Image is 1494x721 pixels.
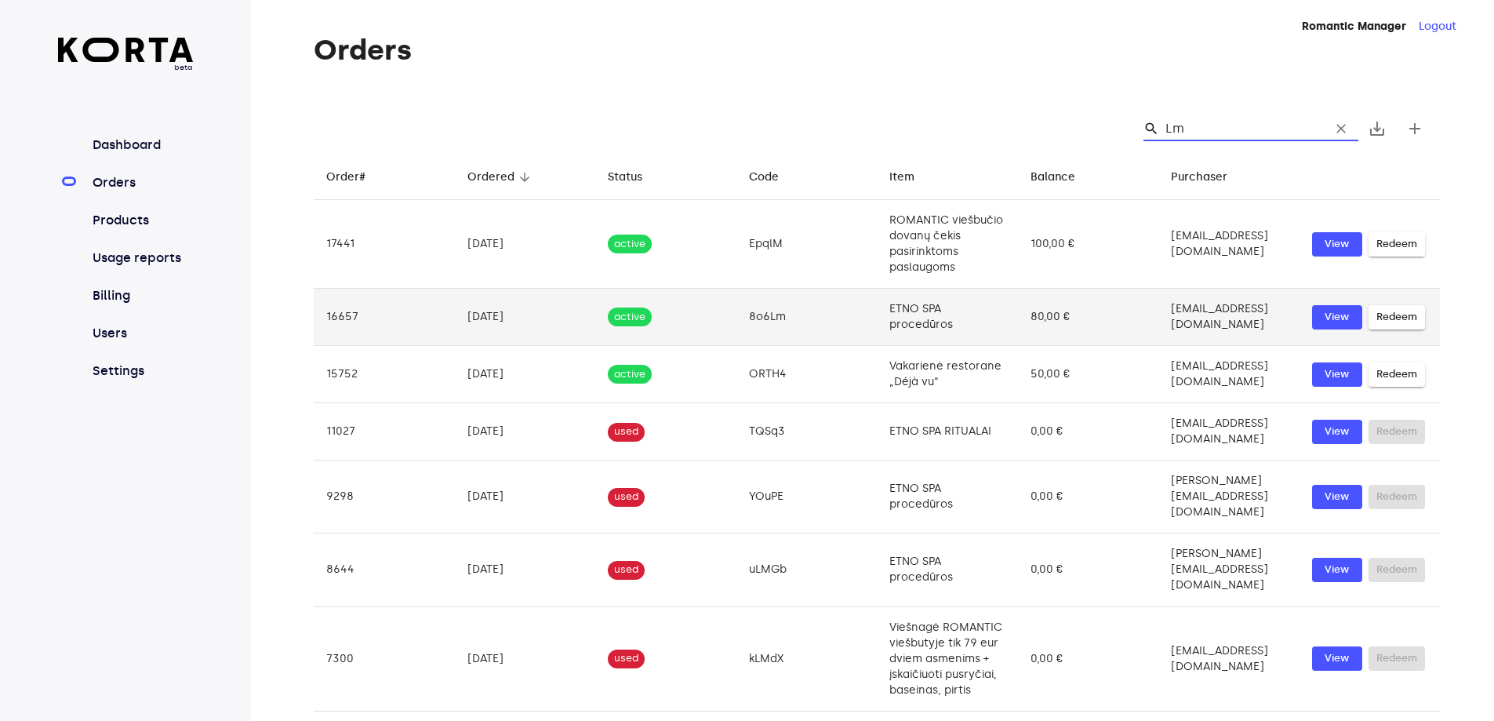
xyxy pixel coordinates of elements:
span: View [1320,308,1354,326]
td: ETNO SPA procedūros [877,461,1018,533]
td: [DATE] [455,346,596,403]
span: Balance [1031,168,1096,187]
td: [DATE] [455,461,596,533]
a: Usage reports [89,249,194,268]
td: [DATE] [455,606,596,711]
span: Redeem [1376,235,1417,253]
td: 16657 [314,289,455,346]
span: used [608,490,645,504]
span: View [1320,366,1354,384]
button: Clear Search [1324,111,1358,146]
td: uLMGb [736,533,878,606]
a: View [1312,646,1362,671]
a: Dashboard [89,136,194,155]
span: add [1405,119,1424,138]
span: used [608,424,645,439]
button: View [1312,558,1362,582]
span: Redeem [1376,366,1417,384]
td: [PERSON_NAME][EMAIL_ADDRESS][DOMAIN_NAME] [1158,533,1300,606]
td: [EMAIL_ADDRESS][DOMAIN_NAME] [1158,403,1300,461]
td: 9298 [314,461,455,533]
span: View [1320,650,1354,668]
td: TQSq3 [736,403,878,461]
div: Ordered [467,168,514,187]
a: Users [89,324,194,343]
td: ROMANTIC viešbučio dovanų čekis pasirinktoms paslaugoms [877,200,1018,289]
input: Search [1165,116,1318,141]
button: View [1312,232,1362,257]
span: active [608,367,652,382]
a: Products [89,211,194,230]
td: 0,00 € [1018,606,1159,711]
img: Korta [58,38,194,62]
span: View [1320,561,1354,579]
td: 0,00 € [1018,403,1159,461]
div: Code [749,168,779,187]
a: Settings [89,362,194,381]
td: ETNO SPA RITUALAI [877,403,1018,461]
a: Billing [89,286,194,305]
strong: Romantic Manager [1302,20,1406,33]
span: Purchaser [1171,168,1248,187]
td: [DATE] [455,200,596,289]
td: [DATE] [455,533,596,606]
span: View [1320,488,1354,506]
button: View [1312,305,1362,330]
span: beta [58,62,194,73]
td: 80,00 € [1018,289,1159,346]
td: Viešnagė ROMANTIC viešbutyje tik 79 eur dviem asmenims + įskaičiuoti pusryčiai, baseinas, pirtis [877,606,1018,711]
td: [EMAIL_ADDRESS][DOMAIN_NAME] [1158,346,1300,403]
td: 8644 [314,533,455,606]
td: [EMAIL_ADDRESS][DOMAIN_NAME] [1158,200,1300,289]
div: Purchaser [1171,168,1227,187]
td: EpqlM [736,200,878,289]
a: beta [58,38,194,73]
span: arrow_downward [518,170,532,184]
td: ETNO SPA procedūros [877,289,1018,346]
button: View [1312,420,1362,444]
td: 15752 [314,346,455,403]
button: Create new gift card [1396,110,1434,147]
td: 0,00 € [1018,533,1159,606]
td: YOuPE [736,461,878,533]
span: Status [608,168,663,187]
div: Balance [1031,168,1075,187]
span: View [1320,423,1354,441]
span: clear [1333,121,1349,137]
td: 11027 [314,403,455,461]
button: Redeem [1369,362,1425,387]
span: Order# [326,168,386,187]
td: kLMdX [736,606,878,711]
td: [DATE] [455,289,596,346]
button: Export [1358,110,1396,147]
td: 0,00 € [1018,461,1159,533]
td: 100,00 € [1018,200,1159,289]
button: View [1312,362,1362,387]
h1: Orders [314,35,1440,66]
span: Item [889,168,935,187]
button: View [1312,485,1362,509]
td: [DATE] [455,403,596,461]
button: Redeem [1369,232,1425,257]
td: [PERSON_NAME][EMAIL_ADDRESS][DOMAIN_NAME] [1158,461,1300,533]
td: [EMAIL_ADDRESS][DOMAIN_NAME] [1158,606,1300,711]
a: Orders [89,173,194,192]
span: View [1320,235,1354,253]
div: Status [608,168,642,187]
button: Redeem [1369,305,1425,330]
td: ETNO SPA procedūros [877,533,1018,606]
td: Vakarienė restorane „Déjà vu“ [877,346,1018,403]
td: ORTH4 [736,346,878,403]
div: Item [889,168,914,187]
span: active [608,310,652,325]
td: 8o6Lm [736,289,878,346]
span: save_alt [1368,119,1387,138]
div: Order# [326,168,365,187]
td: [EMAIL_ADDRESS][DOMAIN_NAME] [1158,289,1300,346]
